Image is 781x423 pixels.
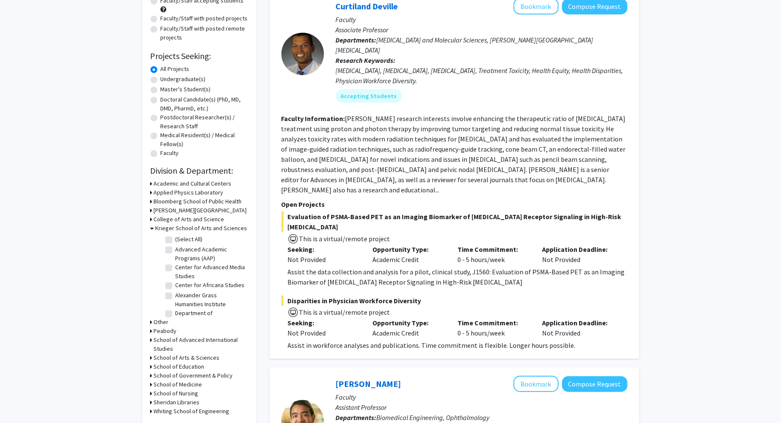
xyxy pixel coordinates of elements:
[161,85,211,94] label: Master's Student(s)
[336,402,628,412] p: Assistant Professor
[372,244,445,254] p: Opportunity Type:
[281,199,628,209] p: Open Projects
[154,398,200,407] h3: Sheridan Libraries
[161,24,248,42] label: Faculty/Staff with posted remote projects
[176,291,246,309] label: Alexander Grass Humanities Institute
[366,244,451,265] div: Academic Credit
[161,75,206,84] label: Undergraduate(s)
[154,318,169,327] h3: Other
[161,113,248,131] label: Postdoctoral Researcher(s) / Research Staff
[377,413,490,422] span: Biomedical Engineering, Ophthalmology
[536,244,621,265] div: Not Provided
[154,380,202,389] h3: School of Medicine
[336,56,396,65] b: Research Keywords:
[514,376,559,392] button: Add Kunal Parikh to Bookmarks
[281,114,345,123] b: Faculty Information:
[154,215,224,224] h3: College of Arts and Science
[288,318,360,328] p: Seeking:
[288,267,628,287] div: Assist the data collection and analysis for a pilot, clinical study, J1560: Evaluation of PSMA-Ba...
[154,336,248,353] h3: School of Advanced International Studies
[288,254,360,265] div: Not Provided
[372,318,445,328] p: Opportunity Type:
[161,14,248,23] label: Faculty/Staff with posted projects
[281,211,628,232] span: Evaluation of PSMA-Based PET as an Imaging Biomarker of [MEDICAL_DATA] Receptor Signaling in High...
[154,197,242,206] h3: Bloomberg School of Public Health
[288,328,360,338] div: Not Provided
[161,131,248,149] label: Medical Resident(s) / Medical Fellow(s)
[366,318,451,338] div: Academic Credit
[176,309,246,327] label: Department of Anthropology
[154,206,247,215] h3: [PERSON_NAME][GEOGRAPHIC_DATA]
[336,392,628,402] p: Faculty
[281,296,628,306] span: Disparities in Physician Workforce Diversity
[154,188,224,197] h3: Applied Physics Laboratory
[161,95,248,113] label: Doctoral Candidate(s) (PhD, MD, DMD, PharmD, etc.)
[154,327,177,336] h3: Peabody
[156,224,247,233] h3: Krieger School of Arts and Sciences
[562,376,628,392] button: Compose Request to Kunal Parikh
[451,244,536,265] div: 0 - 5 hours/week
[281,114,626,194] fg-read-more: [PERSON_NAME] research interests involve enhancing the therapeutic ratio of [MEDICAL_DATA] treatm...
[6,385,36,417] iframe: Chat
[154,371,233,380] h3: School of Government & Policy
[536,318,621,338] div: Not Provided
[298,234,390,243] span: This is a virtual/remote project
[336,89,402,103] mat-chip: Accepting Students
[336,14,628,25] p: Faculty
[457,318,530,328] p: Time Commitment:
[336,413,377,422] b: Departments:
[336,36,377,44] b: Departments:
[154,407,230,416] h3: Whiting School of Engineering
[154,353,220,362] h3: School of Arts & Sciences
[154,179,232,188] h3: Academic and Cultural Centers
[336,378,401,389] a: [PERSON_NAME]
[176,281,245,290] label: Center for Africana Studies
[542,244,615,254] p: Application Deadline:
[298,308,390,316] span: This is a virtual/remote project
[288,244,360,254] p: Seeking:
[457,244,530,254] p: Time Commitment:
[161,65,190,73] label: All Projects
[176,263,246,281] label: Center for Advanced Media Studies
[542,318,615,328] p: Application Deadline:
[336,36,594,54] span: [MEDICAL_DATA] and Molecular Sciences, [PERSON_NAME][GEOGRAPHIC_DATA][MEDICAL_DATA]
[336,65,628,86] div: [MEDICAL_DATA], [MEDICAL_DATA], [MEDICAL_DATA], Treatment Toxicity, Health Equity, Health Dispari...
[176,235,203,244] label: (Select All)
[151,166,248,176] h2: Division & Department:
[161,149,179,158] label: Faculty
[151,51,248,61] h2: Projects Seeking:
[336,25,628,35] p: Associate Professor
[336,1,398,11] a: Curtiland Deville
[451,318,536,338] div: 0 - 5 hours/week
[154,362,204,371] h3: School of Education
[288,340,628,350] div: Assist in workforce analyses and publications. Time commitment is flexible. Longer hours possible.
[154,389,199,398] h3: School of Nursing
[176,245,246,263] label: Advanced Academic Programs (AAP)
